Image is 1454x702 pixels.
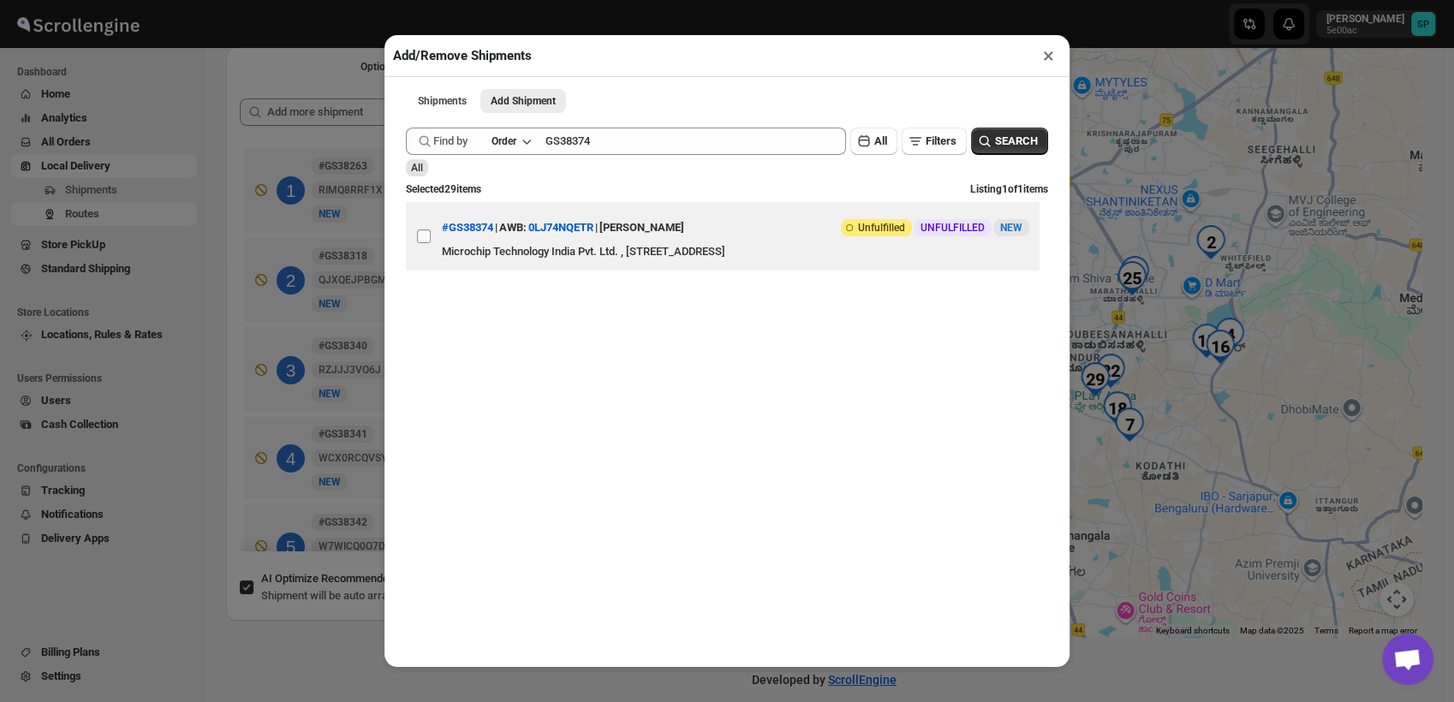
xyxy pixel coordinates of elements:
button: 0LJ74NQETR [528,221,593,234]
h2: Add/Remove Shipments [393,47,532,64]
span: AWB: [499,219,527,236]
span: Filters [926,134,956,147]
button: × [1036,44,1061,68]
div: Open chat [1382,634,1433,685]
button: All [850,128,897,155]
div: Microchip Technology India Pvt. Ltd. , [STREET_ADDRESS] [442,243,1029,260]
button: Filters [902,128,967,155]
span: Add Shipment [491,94,556,108]
span: NEW [1000,222,1022,234]
button: SEARCH [971,128,1048,155]
button: Order [481,129,540,153]
span: Listing 1 of 1 items [970,183,1048,195]
span: Shipments [418,94,467,108]
span: All [411,162,423,174]
button: #GS38374 [442,221,493,234]
span: Unfulfilled [858,221,905,235]
span: SEARCH [995,133,1038,150]
span: UNFULFILLED [921,221,985,235]
span: Find by [433,133,468,150]
span: Selected 29 items [406,183,481,195]
div: [PERSON_NAME] [599,212,684,243]
span: All [874,134,887,147]
div: Order [492,134,516,148]
div: | | [442,212,684,243]
input: Enter value here [545,128,846,155]
div: Selected Shipments [226,85,818,557]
